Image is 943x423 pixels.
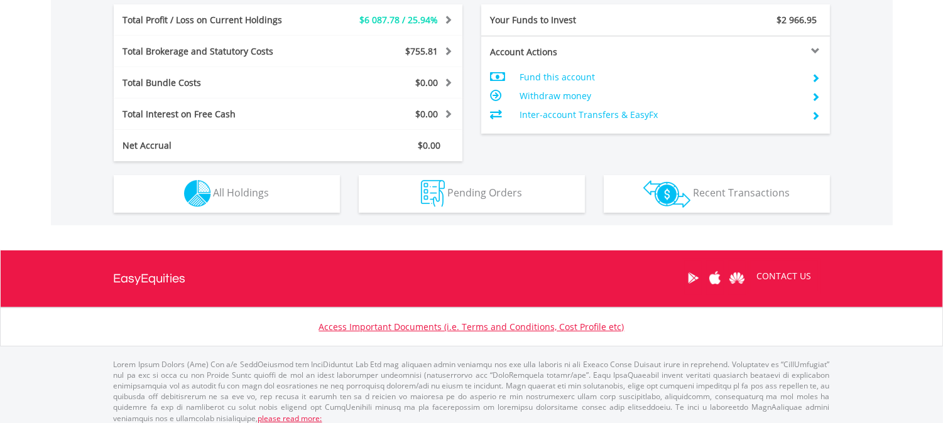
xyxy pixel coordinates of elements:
img: transactions-zar-wht.png [643,180,690,208]
span: All Holdings [214,186,270,200]
div: Total Profit / Loss on Current Holdings [114,14,317,26]
img: holdings-wht.png [184,180,211,207]
span: $755.81 [406,45,439,57]
div: Total Bundle Costs [114,77,317,89]
a: Apple [704,259,726,297]
td: Fund this account [520,68,802,87]
button: Recent Transactions [604,175,830,213]
div: Account Actions [481,46,656,58]
span: $0.00 [418,139,441,151]
span: $6 087.78 / 25.94% [360,14,439,26]
span: Recent Transactions [693,186,790,200]
div: Total Brokerage and Statutory Costs [114,45,317,58]
a: EasyEquities [114,250,186,307]
td: Inter-account Transfers & EasyFx [520,105,802,124]
span: $2 966.95 [777,14,817,26]
span: Pending Orders [447,186,522,200]
a: Google Play [682,259,704,297]
div: Total Interest on Free Cash [114,108,317,120]
div: Your Funds to Invest [481,14,656,26]
div: Net Accrual [114,139,317,152]
a: CONTACT US [748,259,820,294]
button: All Holdings [114,175,340,213]
td: Withdraw money [520,87,802,105]
a: Access Important Documents (i.e. Terms and Conditions, Cost Profile etc) [319,321,624,333]
span: $0.00 [416,108,439,120]
a: Huawei [726,259,748,297]
button: Pending Orders [359,175,585,213]
span: $0.00 [416,77,439,88]
img: pending_instructions-wht.png [421,180,445,207]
